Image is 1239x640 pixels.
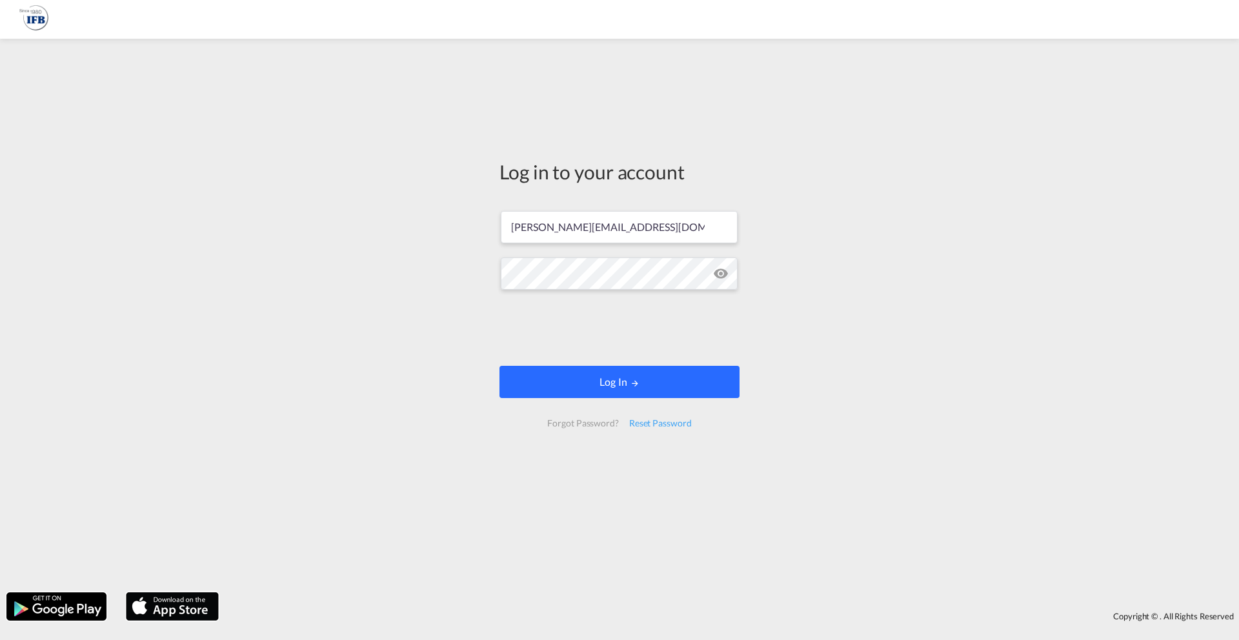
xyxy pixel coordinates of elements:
button: LOGIN [499,366,740,398]
input: Enter email/phone number [501,211,738,243]
div: Copyright © . All Rights Reserved [225,605,1239,627]
iframe: reCAPTCHA [521,303,718,353]
img: 1f261f00256b11eeaf3d89493e6660f9.png [19,5,48,34]
div: Log in to your account [499,158,740,185]
div: Forgot Password? [542,412,623,435]
img: apple.png [125,591,220,622]
div: Reset Password [624,412,697,435]
img: google.png [5,591,108,622]
md-icon: icon-eye-off [713,266,729,281]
